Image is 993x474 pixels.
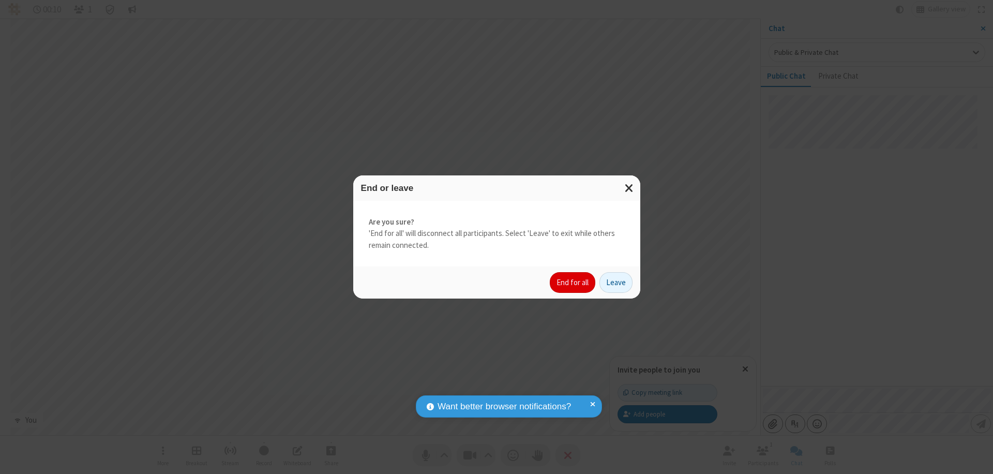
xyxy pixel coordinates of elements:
button: End for all [550,272,595,293]
h3: End or leave [361,183,633,193]
button: Leave [599,272,633,293]
button: Close modal [619,175,640,201]
strong: Are you sure? [369,216,625,228]
span: Want better browser notifications? [438,400,571,413]
div: 'End for all' will disconnect all participants. Select 'Leave' to exit while others remain connec... [353,201,640,267]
